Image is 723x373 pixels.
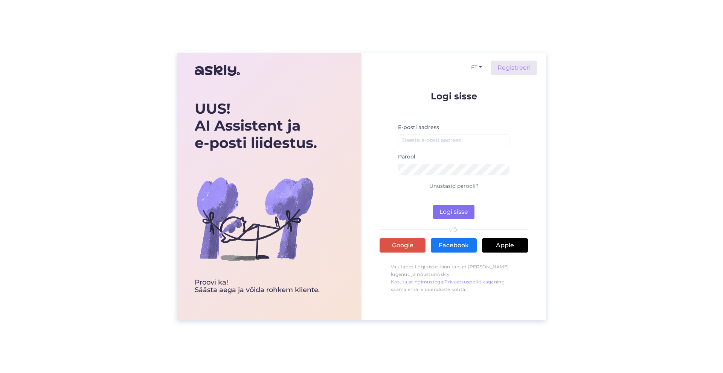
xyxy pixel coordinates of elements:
[398,123,439,131] label: E-posti aadress
[482,238,528,253] a: Apple
[398,153,415,161] label: Parool
[380,259,528,297] p: Vajutades Logi sisse, kinnitan, et [PERSON_NAME] lugenud ja nõustun , ning saama emaile uuenduste...
[195,279,320,294] div: Proovi ka! Säästa aega ja võida rohkem kliente.
[433,205,474,219] button: Logi sisse
[195,61,240,79] img: Askly
[391,271,450,285] a: Askly Kasutajatingimustega
[448,227,460,233] span: VÕI
[195,158,315,279] img: bg-askly
[398,134,509,146] input: Sisesta e-posti aadress
[468,62,485,73] button: ET
[380,238,426,253] a: Google
[431,238,477,253] a: Facebook
[195,100,320,152] div: UUS! AI Assistent ja e-posti liidestus.
[444,279,494,285] a: Privaatsuspoliitikaga
[491,61,537,75] a: Registreeri
[429,183,479,189] a: Unustasid parooli?
[380,91,528,101] p: Logi sisse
